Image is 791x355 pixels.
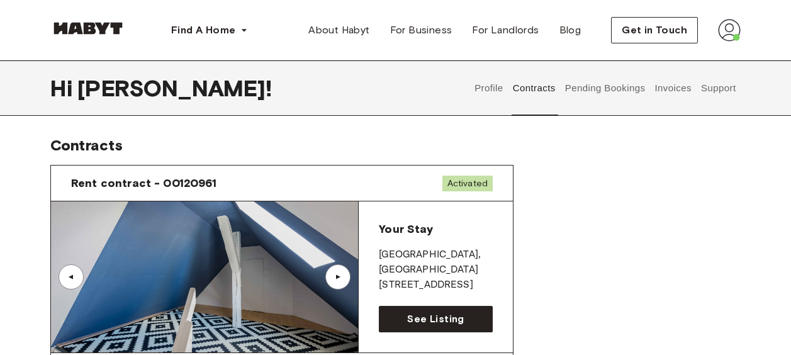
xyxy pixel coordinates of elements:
[407,312,464,327] span: See Listing
[470,60,741,116] div: user profile tabs
[50,136,123,154] span: Contracts
[549,18,592,43] a: Blog
[472,23,539,38] span: For Landlords
[161,18,258,43] button: Find A Home
[332,273,344,281] div: ▲
[379,222,432,236] span: Your Stay
[473,60,505,116] button: Profile
[718,19,741,42] img: avatar
[559,23,581,38] span: Blog
[653,60,693,116] button: Invoices
[298,18,379,43] a: About Habyt
[611,17,698,43] button: Get in Touch
[379,306,493,332] a: See Listing
[51,201,358,352] img: Image of the room
[699,60,738,116] button: Support
[77,75,272,101] span: [PERSON_NAME] !
[622,23,687,38] span: Get in Touch
[71,176,217,191] span: Rent contract - 00120961
[390,23,452,38] span: For Business
[462,18,549,43] a: For Landlords
[563,60,647,116] button: Pending Bookings
[442,176,493,191] span: Activated
[308,23,369,38] span: About Habyt
[379,278,493,293] p: [STREET_ADDRESS]
[50,22,126,35] img: Habyt
[50,75,77,101] span: Hi
[171,23,235,38] span: Find A Home
[511,60,557,116] button: Contracts
[379,247,493,278] p: [GEOGRAPHIC_DATA] , [GEOGRAPHIC_DATA]
[65,273,77,281] div: ▲
[380,18,463,43] a: For Business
